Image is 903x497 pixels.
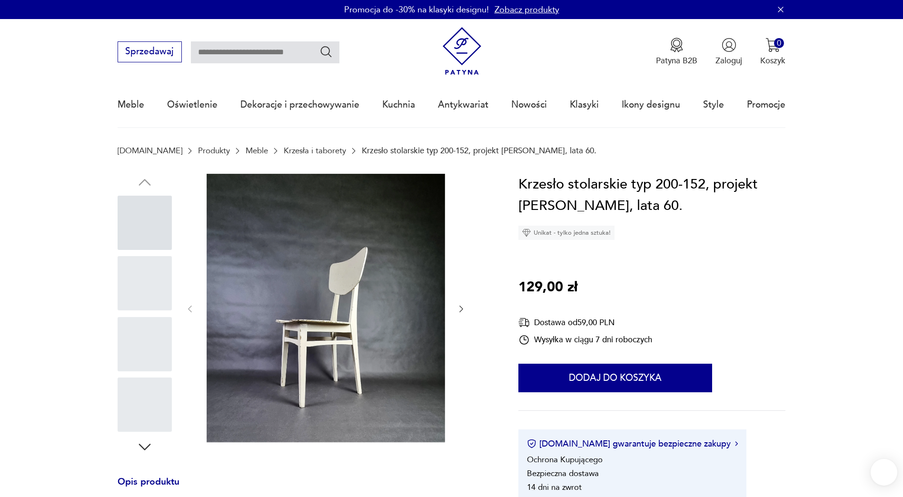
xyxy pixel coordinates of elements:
a: Ikony designu [622,83,680,127]
a: Meble [118,83,144,127]
p: Krzesło stolarskie typ 200-152, projekt [PERSON_NAME], lata 60. [362,146,596,155]
img: Ikonka użytkownika [722,38,736,52]
a: Oświetlenie [167,83,218,127]
a: [DOMAIN_NAME] [118,146,182,155]
p: Zaloguj [715,55,742,66]
img: Zdjęcie produktu Krzesło stolarskie typ 200-152, projekt Rajmund Teofil Hałas, lata 60. [207,174,445,443]
button: Sprzedawaj [118,41,182,62]
a: Dekoracje i przechowywanie [240,83,359,127]
button: Dodaj do koszyka [518,364,712,392]
a: Krzesła i taborety [284,146,346,155]
img: Ikona koszyka [765,38,780,52]
button: Zaloguj [715,38,742,66]
img: Ikona medalu [669,38,684,52]
li: 14 dni na zwrot [527,482,582,493]
div: 0 [774,38,784,48]
a: Promocje [747,83,785,127]
div: Wysyłka w ciągu 7 dni roboczych [518,334,652,346]
div: Dostawa od 59,00 PLN [518,317,652,328]
li: Ochrona Kupującego [527,454,603,465]
a: Ikona medaluPatyna B2B [656,38,697,66]
a: Meble [246,146,268,155]
li: Bezpieczna dostawa [527,468,599,479]
a: Style [703,83,724,127]
img: Ikona diamentu [522,229,531,237]
a: Nowości [511,83,547,127]
a: Antykwariat [438,83,488,127]
p: Patyna B2B [656,55,697,66]
div: Unikat - tylko jedna sztuka! [518,226,615,240]
a: Produkty [198,146,230,155]
img: Ikona certyfikatu [527,439,536,448]
img: Patyna - sklep z meblami i dekoracjami vintage [438,27,486,75]
p: Promocja do -30% na klasyki designu! [344,4,489,16]
p: Koszyk [760,55,785,66]
button: 0Koszyk [760,38,785,66]
button: [DOMAIN_NAME] gwarantuje bezpieczne zakupy [527,438,738,450]
iframe: Smartsupp widget button [871,459,897,486]
a: Zobacz produkty [495,4,559,16]
img: Ikona dostawy [518,317,530,328]
h1: Krzesło stolarskie typ 200-152, projekt [PERSON_NAME], lata 60. [518,174,786,217]
a: Sprzedawaj [118,49,182,56]
a: Klasyki [570,83,599,127]
button: Szukaj [319,45,333,59]
a: Kuchnia [382,83,415,127]
p: 129,00 zł [518,277,577,298]
button: Patyna B2B [656,38,697,66]
img: Ikona strzałki w prawo [735,441,738,446]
